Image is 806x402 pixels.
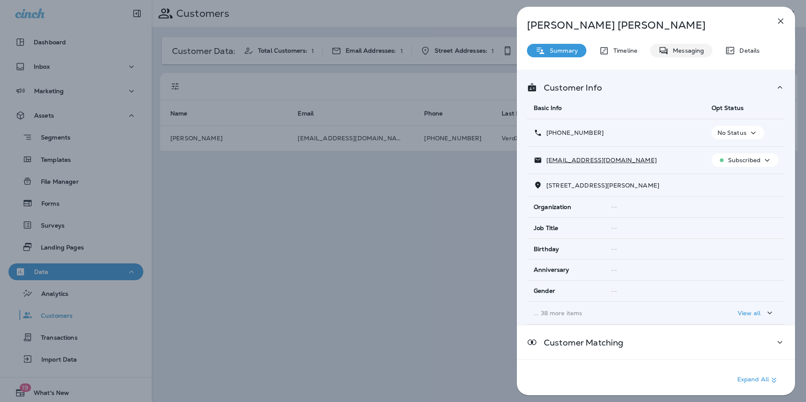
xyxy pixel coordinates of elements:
span: Gender [534,287,555,295]
button: Expand All [734,373,782,388]
span: Opt Status [712,104,744,112]
p: ... 38 more items [534,310,698,316]
span: -- [611,224,617,232]
button: No Status [712,126,764,139]
span: -- [611,287,617,295]
span: [STREET_ADDRESS][PERSON_NAME] [546,182,659,189]
p: View all [738,310,760,316]
p: [PHONE_NUMBER] [542,129,604,136]
span: -- [611,245,617,253]
p: Messaging [669,47,704,54]
p: Expand All [737,375,779,385]
p: Details [735,47,760,54]
p: Customer Info [537,84,602,91]
span: Basic Info [534,104,562,112]
p: [EMAIL_ADDRESS][DOMAIN_NAME] [542,157,657,163]
p: Subscribed [728,157,760,163]
span: -- [611,203,617,211]
span: Organization [534,204,571,211]
button: View all [734,305,778,321]
p: [PERSON_NAME] [PERSON_NAME] [527,19,757,31]
span: Birthday [534,246,559,253]
p: Summary [545,47,578,54]
span: -- [611,266,617,274]
span: Job Title [534,225,558,232]
button: Subscribed [712,153,778,167]
span: Anniversary [534,266,570,273]
p: Timeline [609,47,637,54]
p: Customer Matching [537,339,623,346]
p: No Status [717,129,747,136]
